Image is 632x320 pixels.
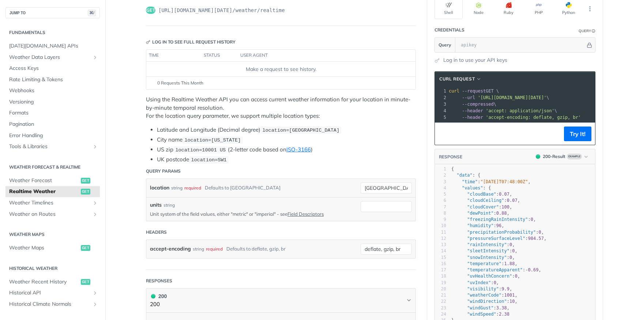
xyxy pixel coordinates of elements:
[443,56,507,64] a: Log in to use your API keys
[435,255,446,261] div: 15
[81,279,90,285] span: get
[146,278,172,284] div: Responses
[462,179,478,184] span: "time"
[467,305,493,310] span: "windGust"
[9,244,79,252] span: Weather Maps
[434,27,464,33] div: Credentials
[467,230,536,235] span: "precipitationProbability"
[9,199,90,207] span: Weather Timelines
[5,63,100,74] a: Access Keys
[9,54,90,61] span: Weather Data Layers
[435,204,446,210] div: 7
[146,50,201,61] th: time
[9,188,79,195] span: Realtime Weather
[286,146,311,153] a: ISO-3166
[467,248,509,253] span: "sleetIntensity"
[449,108,557,113] span: \
[451,211,509,216] span: : ,
[467,255,507,260] span: "snowIntensity"
[449,95,549,100] span: \
[462,95,475,100] span: --url
[481,179,528,184] span: "[DATE]T07:48:00Z"
[462,89,486,94] span: --request
[437,75,484,83] button: cURL Request
[501,286,509,291] span: 9.9
[515,274,517,279] span: 0
[435,191,446,197] div: 5
[467,312,496,317] span: "windSpeed"
[451,255,515,260] span: : ,
[496,223,501,228] span: 96
[146,168,181,174] div: Query Params
[592,29,595,33] i: Information
[92,54,98,60] button: Show subpages for Weather Data Layers
[184,182,201,193] div: required
[462,108,483,113] span: --header
[496,211,507,216] span: 0.88
[509,299,515,304] span: 10
[467,204,499,210] span: "cloudCover"
[92,211,98,217] button: Show subpages for Weather on Routes
[435,217,446,223] div: 9
[5,74,100,85] a: Rate Limiting & Tokens
[451,166,454,172] span: {
[92,290,98,296] button: Show subpages for Historical API
[467,261,501,266] span: "temperature"
[467,274,512,279] span: "uvHealthConcern"
[538,230,541,235] span: 0
[451,299,518,304] span: : ,
[543,153,565,160] div: 200 - Result
[146,39,236,45] div: Log in to see full request history
[81,245,90,251] span: get
[525,267,528,272] span: -
[435,305,446,311] div: 23
[509,242,512,247] span: 0
[451,236,546,241] span: : ,
[5,209,100,220] a: Weather on RoutesShow subpages for Weather on Routes
[449,102,496,107] span: \
[157,80,203,86] span: 0 Requests This Month
[528,267,539,272] span: 0.69
[9,42,98,50] span: [DATE][DOMAIN_NAME] APIs
[467,211,493,216] span: "dewPoint"
[439,76,475,82] span: cURL Request
[528,236,544,241] span: 984.57
[451,223,504,228] span: : ,
[435,223,446,229] div: 10
[238,50,401,61] th: user agent
[451,217,536,222] span: : ,
[9,143,90,150] span: Tools & Libraries
[5,97,100,108] a: Versioning
[81,178,90,184] span: get
[435,94,447,101] div: 2
[584,3,595,14] button: More Languages
[406,297,412,303] svg: Chevron
[451,267,541,272] span: : ,
[150,292,167,300] div: 200
[5,197,100,208] a: Weather TimelinesShow subpages for Weather Timelines
[536,154,540,159] span: 200
[92,144,98,150] button: Show subpages for Tools & Libraries
[435,261,446,267] div: 16
[467,267,523,272] span: "temperatureApparent"
[435,311,446,317] div: 24
[532,153,591,160] button: 200200-ResultExample
[150,300,167,309] p: 200
[494,280,496,285] span: 0
[504,293,515,298] span: 1001
[586,41,593,49] button: Hide
[5,7,100,18] button: JUMP TO⌘/
[205,182,281,193] div: Defaults to [GEOGRAPHIC_DATA]
[5,242,100,253] a: Weather Mapsget
[456,173,472,178] span: "data"
[439,128,449,139] button: Copy to clipboard
[435,286,446,292] div: 20
[451,198,520,203] span: : ,
[439,42,451,48] span: Query
[92,200,98,206] button: Show subpages for Weather Timelines
[435,88,447,94] div: 1
[435,210,446,217] div: 8
[462,115,483,120] span: --header
[509,255,512,260] span: 0
[467,293,501,298] span: "weatherCode"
